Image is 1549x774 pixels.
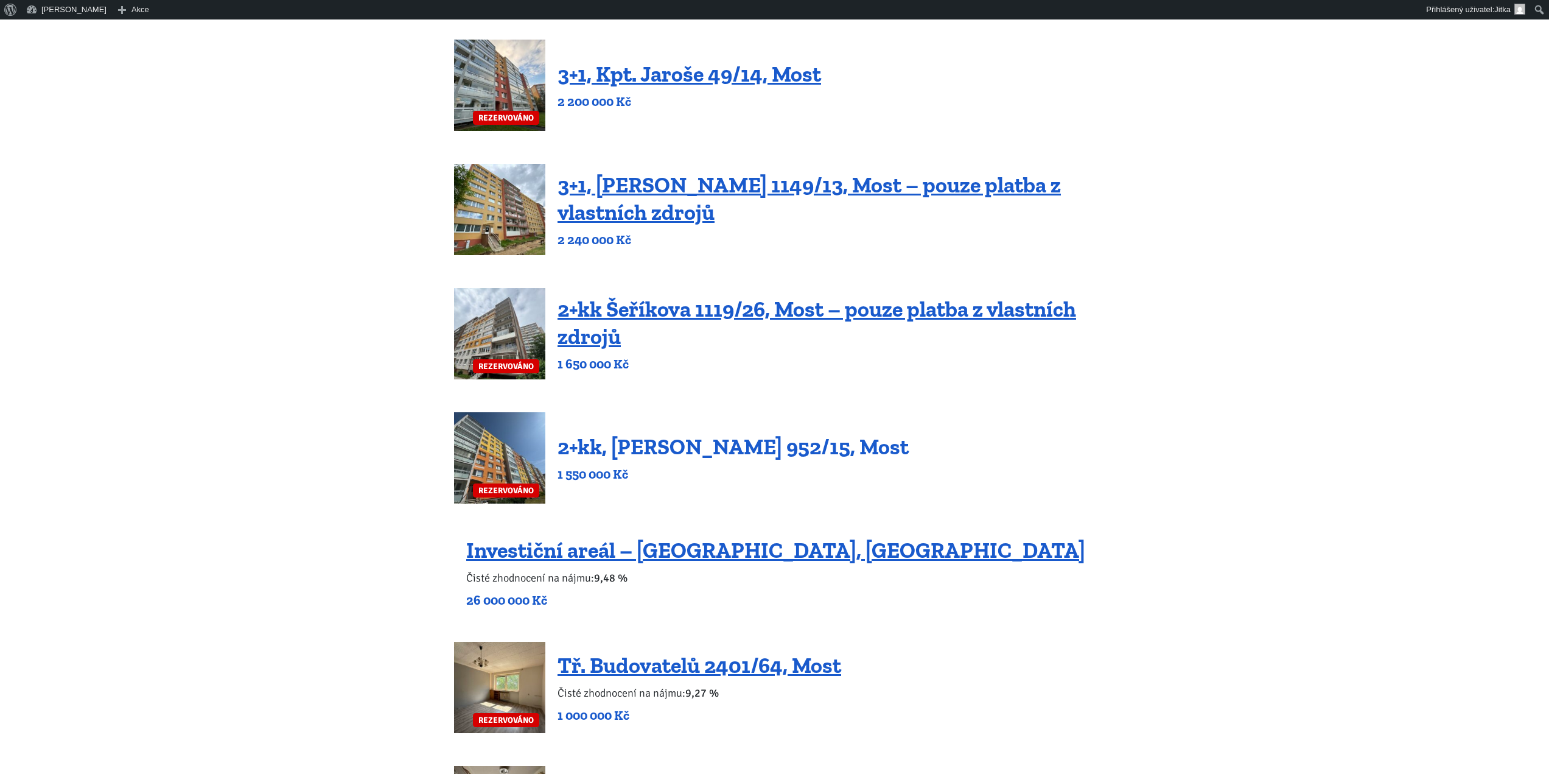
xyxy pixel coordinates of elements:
[558,434,909,460] a: 2+kk, [PERSON_NAME] 952/15, Most
[558,466,909,483] p: 1 550 000 Kč
[558,296,1076,350] a: 2+kk Šeříkova 1119/26, Most – pouze platba z vlastních zdrojů
[466,569,1085,586] p: Čisté zhodnocení na nájmu:
[558,652,841,678] a: Tř. Budovatelů 2401/64, Most
[558,684,841,702] p: Čisté zhodnocení na nájmu:
[558,61,821,87] a: 3+1, Kpt. Jaroše 49/14, Most
[454,642,545,733] a: REZERVOVÁNO
[454,40,545,131] a: REZERVOVÁNO
[558,707,841,724] p: 1 000 000 Kč
[473,359,539,373] span: REZERVOVÁNO
[594,571,628,585] b: 9,48 %
[1494,5,1511,14] span: Jitka
[558,231,1095,248] p: 2 240 000 Kč
[473,713,539,727] span: REZERVOVÁNO
[454,412,545,504] a: REZERVOVÁNO
[558,356,1095,373] p: 1 650 000 Kč
[466,537,1085,563] a: Investiční areál – [GEOGRAPHIC_DATA], [GEOGRAPHIC_DATA]
[466,592,1085,609] p: 26 000 000 Kč
[473,111,539,125] span: REZERVOVÁNO
[558,93,821,110] p: 2 200 000 Kč
[454,288,545,379] a: REZERVOVÁNO
[473,484,539,498] span: REZERVOVÁNO
[685,686,719,700] b: 9,27 %
[558,172,1061,225] a: 3+1, [PERSON_NAME] 1149/13, Most – pouze platba z vlastních zdrojů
